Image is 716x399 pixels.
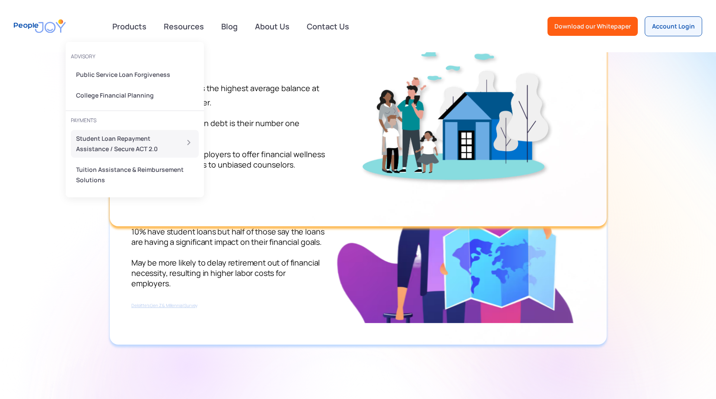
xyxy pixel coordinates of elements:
a: Public Service Loan Forgiveness [71,66,199,83]
a: About Us [250,17,295,36]
a: Account Login [645,16,702,36]
a: Student Loan Repayment Assistance / Secure ACT 2.0 [71,130,199,158]
div: Products [107,18,152,35]
div: College Financial Planning [76,90,188,101]
a: Download our Whitepaper [547,17,638,36]
div: Public Service Loan Forgiveness [76,70,188,80]
div: PAYMENTS [71,114,199,127]
a: Blog [216,17,243,36]
a: Deloitte’s Gen Z & Millennial Survey [131,299,197,310]
a: College Financial Planning [71,87,199,104]
div: Student Loan Repayment Assistance / Secure ACT 2.0 [76,133,173,154]
a: Tuition Assistance & Reimbursement Solutions [71,161,199,189]
a: home [14,14,66,38]
div: Account Login [652,22,695,31]
img: Retain-Employees-PeopleJoy [326,162,585,323]
p: Baby Boomers have the second-largest amount of average student debt at $42,520. ‍ 10% have studen... [131,154,326,311]
a: Resources [159,17,209,36]
div: Tuition Assistance & Reimbursement Solutions [76,165,188,185]
div: Generation X carries the highest average balance at $44,290 per borrower. 33% say paying down deb... [131,41,326,192]
a: Contact Us [302,17,354,36]
span: Deloitte’s Gen Z & Millennial Survey [131,303,197,309]
nav: Products [66,35,204,197]
div: Download our Whitepaper [554,22,631,31]
div: advisory [71,51,199,63]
